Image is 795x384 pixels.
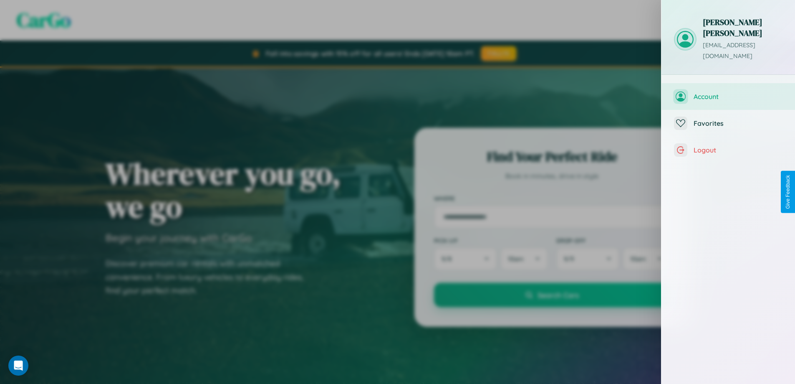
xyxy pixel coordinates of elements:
h3: [PERSON_NAME] [PERSON_NAME] [703,17,782,38]
span: Account [694,92,782,101]
span: Favorites [694,119,782,127]
button: Account [661,83,795,110]
button: Logout [661,137,795,163]
p: [EMAIL_ADDRESS][DOMAIN_NAME] [703,40,782,62]
div: Give Feedback [785,175,791,209]
div: Open Intercom Messenger [8,356,28,376]
span: Logout [694,146,782,154]
button: Favorites [661,110,795,137]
